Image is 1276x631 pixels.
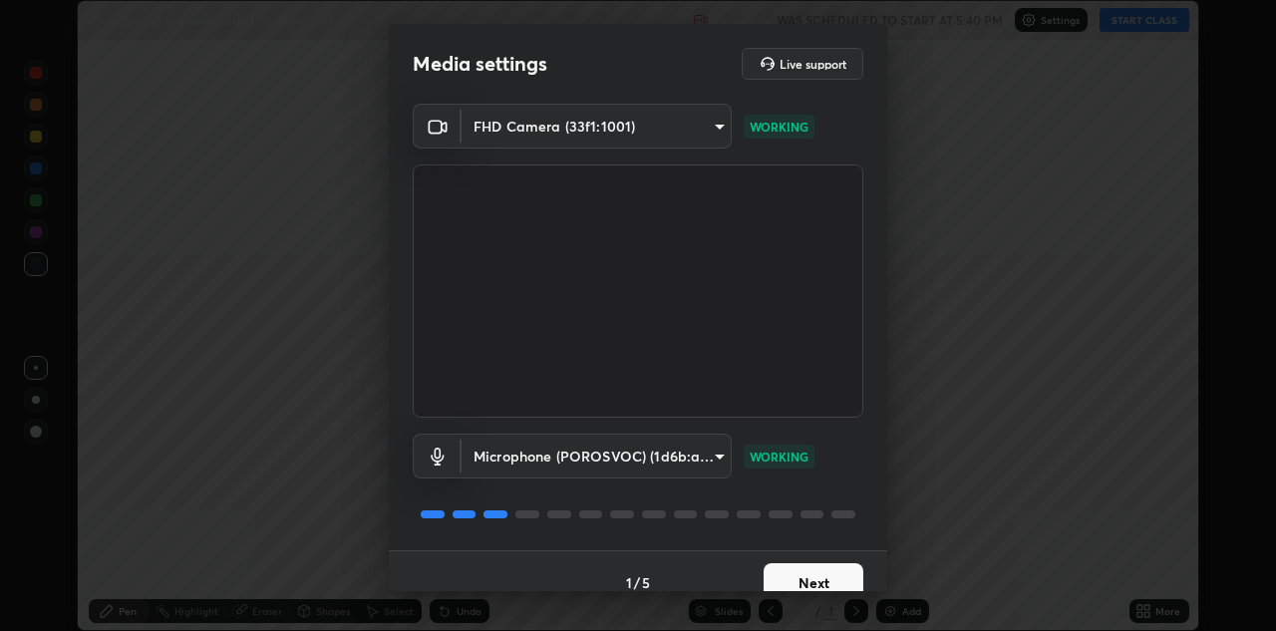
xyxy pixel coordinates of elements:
h4: 5 [642,572,650,593]
h4: / [634,572,640,593]
p: WORKING [750,448,808,466]
div: FHD Camera (33f1:1001) [462,434,732,478]
h4: 1 [626,572,632,593]
p: WORKING [750,118,808,136]
h5: Live support [780,58,846,70]
h2: Media settings [413,51,547,77]
button: Next [764,563,863,603]
div: FHD Camera (33f1:1001) [462,104,732,149]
